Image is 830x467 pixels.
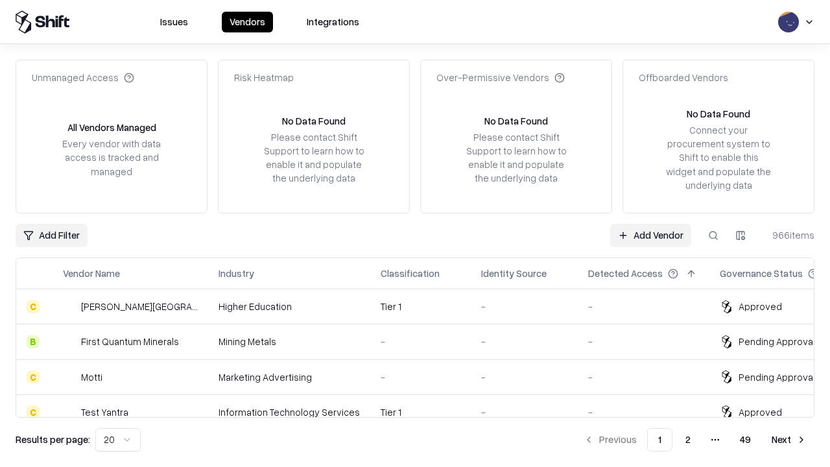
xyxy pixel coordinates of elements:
[481,267,547,280] div: Identity Source
[381,405,460,419] div: Tier 1
[234,71,294,84] div: Risk Heatmap
[588,267,663,280] div: Detected Access
[63,300,76,313] img: Reichman University
[299,12,367,32] button: Integrations
[81,405,128,419] div: Test Yantra
[763,228,814,242] div: 966 items
[282,114,346,128] div: No Data Found
[484,114,548,128] div: No Data Found
[381,370,460,384] div: -
[481,370,567,384] div: -
[16,224,88,247] button: Add Filter
[32,71,134,84] div: Unmanaged Access
[764,428,814,451] button: Next
[720,267,803,280] div: Governance Status
[462,130,570,186] div: Please contact Shift Support to learn how to enable it and populate the underlying data
[27,335,40,348] div: B
[260,130,368,186] div: Please contact Shift Support to learn how to enable it and populate the underlying data
[219,300,360,313] div: Higher Education
[610,224,691,247] a: Add Vendor
[739,335,815,348] div: Pending Approval
[647,428,672,451] button: 1
[639,71,728,84] div: Offboarded Vendors
[27,405,40,418] div: C
[675,428,701,451] button: 2
[588,300,699,313] div: -
[481,335,567,348] div: -
[739,370,815,384] div: Pending Approval
[63,335,76,348] img: First Quantum Minerals
[27,370,40,383] div: C
[81,370,102,384] div: Motti
[58,137,165,178] div: Every vendor with data access is tracked and managed
[588,370,699,384] div: -
[67,121,156,134] div: All Vendors Managed
[152,12,196,32] button: Issues
[687,107,750,121] div: No Data Found
[222,12,273,32] button: Vendors
[739,405,782,419] div: Approved
[588,405,699,419] div: -
[588,335,699,348] div: -
[381,300,460,313] div: Tier 1
[219,370,360,384] div: Marketing Advertising
[219,267,254,280] div: Industry
[63,405,76,418] img: Test Yantra
[219,405,360,419] div: Information Technology Services
[481,300,567,313] div: -
[27,300,40,313] div: C
[665,123,772,192] div: Connect your procurement system to Shift to enable this widget and populate the underlying data
[81,300,198,313] div: [PERSON_NAME][GEOGRAPHIC_DATA]
[739,300,782,313] div: Approved
[576,428,814,451] nav: pagination
[63,370,76,383] img: Motti
[381,335,460,348] div: -
[381,267,440,280] div: Classification
[219,335,360,348] div: Mining Metals
[436,71,565,84] div: Over-Permissive Vendors
[729,428,761,451] button: 49
[81,335,179,348] div: First Quantum Minerals
[481,405,567,419] div: -
[16,433,90,446] p: Results per page:
[63,267,120,280] div: Vendor Name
